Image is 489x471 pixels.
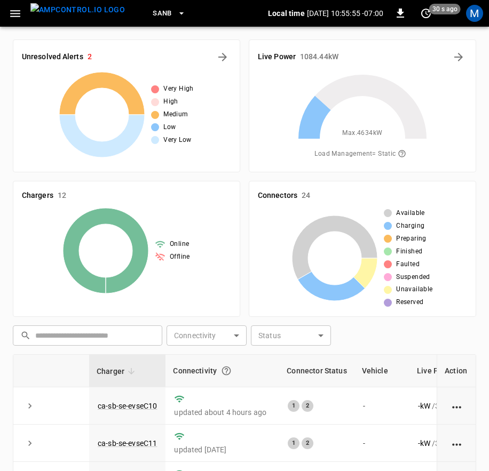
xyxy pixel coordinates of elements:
span: Charger [97,365,138,378]
button: The system is using AmpEdge-configured limits for static load managment. Depending on your config... [393,145,411,163]
button: SanB [148,3,190,24]
div: / 360 kW [418,438,480,449]
div: action cell options [450,438,463,449]
h6: 12 [58,190,66,202]
span: SanB [153,7,172,20]
h6: 1084.44 kW [300,51,338,63]
span: Very Low [163,135,191,146]
p: Local time [268,8,305,19]
button: All Alerts [214,49,231,66]
h6: Chargers [22,190,53,202]
span: Available [396,208,425,219]
h6: Live Power [258,51,296,63]
p: updated [DATE] [174,444,271,455]
div: 2 [302,400,313,412]
div: 2 [302,437,313,449]
th: Action [437,355,476,387]
span: High [163,97,178,107]
h6: 2 [88,51,92,63]
div: 1 [288,437,299,449]
span: Load Management = Static [314,145,410,163]
div: action cell options [450,401,463,411]
span: Very High [163,84,194,94]
span: Charging [396,221,424,231]
span: Offline [170,252,190,262]
button: Connection between the charger and our software. [217,361,236,380]
p: [DATE] 10:55:55 -07:00 [307,8,383,19]
span: Unavailable [396,284,432,295]
span: Finished [396,246,422,257]
img: ampcontrol.io logo [30,3,125,17]
p: updated about 4 hours ago [174,407,271,418]
button: set refresh interval [417,5,435,22]
button: Energy Overview [450,49,467,66]
span: Online [170,239,189,250]
div: Connectivity [173,361,272,380]
p: - kW [418,401,430,411]
td: - [354,387,409,425]
span: Preparing [396,234,427,244]
span: Medium [163,109,188,120]
th: Live Power [409,355,488,387]
span: Low [163,122,176,133]
span: Faulted [396,259,420,270]
span: Reserved [396,297,423,308]
a: ca-sb-se-evseC11 [98,439,157,448]
th: Connector Status [279,355,354,387]
td: - [354,425,409,462]
button: expand row [22,398,38,414]
h6: Connectors [258,190,297,202]
span: Suspended [396,272,430,283]
h6: Unresolved Alerts [22,51,83,63]
p: - kW [418,438,430,449]
div: / 360 kW [418,401,480,411]
div: profile-icon [466,5,483,22]
button: expand row [22,435,38,451]
span: 30 s ago [429,4,461,14]
div: 1 [288,400,299,412]
span: Max. 4634 kW [342,128,382,139]
th: Vehicle [354,355,409,387]
a: ca-sb-se-evseC10 [98,402,157,410]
